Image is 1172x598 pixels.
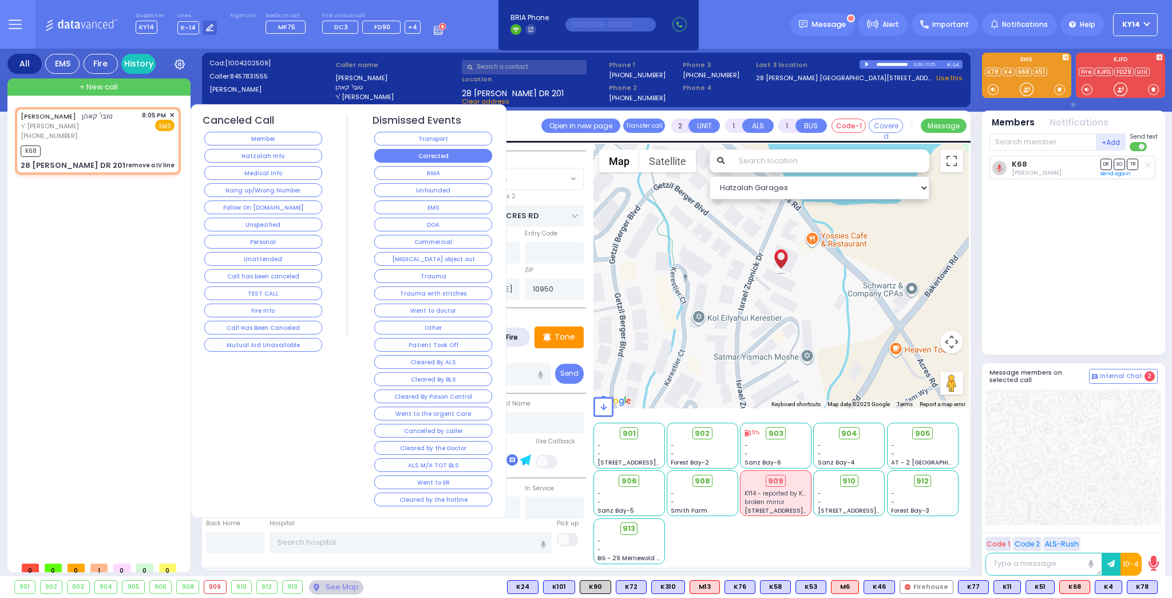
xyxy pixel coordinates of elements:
[958,580,989,594] div: BLS
[462,74,605,84] label: Location
[374,269,492,283] button: Trauma
[891,506,929,515] span: Forest Bay-3
[22,564,39,572] span: 0
[916,475,929,487] span: 912
[283,581,303,593] div: 913
[842,475,856,487] span: 910
[536,437,575,446] label: Use Callback
[45,564,62,572] span: 0
[203,115,274,127] h4: Canceled Call
[596,394,634,408] a: Open this area in Google Maps (opens a new window)
[1127,580,1158,594] div: K78
[580,580,611,594] div: K90
[992,116,1035,129] button: Members
[204,269,322,283] button: Call has been canceled
[204,286,322,300] button: TEST CALL
[1012,168,1062,177] span: Isaac Herskovits
[745,489,810,498] span: KY14 - reported by K90
[623,119,665,133] button: Transfer call
[623,428,636,439] span: 901
[1127,580,1158,594] div: BLS
[993,580,1021,594] div: K11
[230,13,256,19] label: Night unit
[609,83,679,93] span: Phone 2
[597,506,634,515] span: Sanz Bay-5
[795,580,826,594] div: K53
[597,450,601,458] span: -
[209,58,332,68] label: Cad:
[745,429,759,437] div: 11%
[177,581,199,593] div: 908
[21,131,77,140] span: [PHONE_NUMBER]
[891,458,976,467] span: AT - 2 [GEOGRAPHIC_DATA]
[230,72,268,81] span: 8457831555
[915,428,931,439] span: 905
[21,112,76,121] a: [PERSON_NAME]
[989,133,1096,151] input: Search member
[374,424,492,438] button: Cancelled by caller
[541,119,620,133] a: Open in new page
[760,580,791,594] div: K58
[756,73,933,83] a: 28 [PERSON_NAME] [GEOGRAPHIC_DATA][STREET_ADDRESS]
[374,338,492,352] button: Patient Took Off
[334,22,348,32] span: DC3
[891,498,894,506] span: -
[695,475,710,487] span: 908
[940,331,963,353] button: Map camera controls
[41,581,62,593] div: 902
[731,149,929,172] input: Search location
[597,537,601,545] span: -
[335,82,458,92] label: טובי' קאהן
[1033,68,1047,76] a: K51
[1012,160,1027,168] a: K68
[525,266,533,275] label: ZIP
[95,581,117,593] div: 904
[373,115,461,127] h4: Dismissed Events
[932,19,969,30] span: Important
[818,489,821,498] span: -
[651,580,685,594] div: BLS
[374,390,492,403] button: Cleared By Poison Control
[21,121,113,131] span: ר' [PERSON_NAME]
[374,218,492,231] button: DOA
[204,132,322,145] button: Member
[921,119,967,133] button: Message
[1145,371,1155,381] span: 2
[335,92,458,102] label: ר' [PERSON_NAME]
[1025,580,1055,594] div: K51
[374,458,492,472] button: ALS M/A TOT BLS
[745,506,853,515] span: [STREET_ADDRESS][PERSON_NAME]
[204,183,322,197] button: Hang up/Wrong Number
[985,68,1001,76] a: K78
[831,580,859,594] div: ALS KJ
[374,441,492,455] button: Cleared by the Doctor
[993,580,1021,594] div: BLS
[204,149,322,163] button: Hatzalah Info
[869,119,903,133] button: Covered
[1096,133,1126,151] button: +Add
[136,13,164,19] label: Dispatcher
[1114,68,1134,76] a: FD29
[155,120,175,131] span: EMS
[1025,580,1055,594] div: BLS
[462,168,568,189] span: SECTION 4
[126,161,175,170] div: remove a IV line
[204,338,322,352] button: Mutual Aid Unavailable
[745,450,748,458] span: -
[461,168,584,190] span: SECTION 4
[1079,68,1094,76] a: Fire
[525,484,554,493] label: In Service
[1095,580,1122,594] div: K4
[940,149,963,172] button: Toggle fullscreen view
[1100,372,1142,380] span: Internal Chat
[596,394,634,408] img: Google
[21,145,41,157] span: K68
[374,372,492,386] button: Cleared By BLS
[121,54,156,74] a: History
[374,493,492,506] button: Cleared by the hotline
[374,286,492,300] button: Trauma with stitches
[335,60,458,70] label: Caller name
[616,580,647,594] div: BLS
[923,58,925,71] div: /
[374,235,492,249] button: Commercial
